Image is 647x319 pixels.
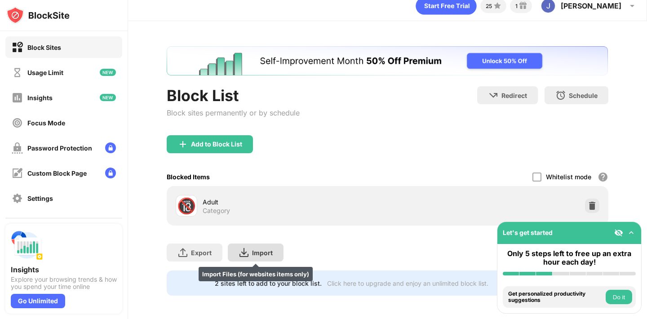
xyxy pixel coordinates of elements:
img: password-protection-off.svg [12,142,23,154]
img: points-small.svg [492,0,503,11]
img: block-on.svg [12,42,23,53]
img: settings-off.svg [12,193,23,204]
div: Let's get started [503,229,553,236]
div: Whitelist mode [546,173,591,181]
img: lock-menu.svg [105,142,116,153]
div: Get personalized productivity suggestions [508,291,603,304]
div: Redirect [501,92,527,99]
img: lock-menu.svg [105,168,116,178]
div: Category [203,207,230,215]
div: Custom Block Page [27,169,87,177]
div: Settings [27,195,53,202]
img: focus-off.svg [12,117,23,128]
div: 1 [515,3,518,9]
div: Import Files (for websites items only) [199,267,313,281]
img: time-usage-off.svg [12,67,23,78]
img: reward-small.svg [518,0,528,11]
div: Only 5 steps left to free up an extra hour each day! [503,249,636,266]
div: Explore your browsing trends & how you spend your time online [11,276,117,290]
div: [PERSON_NAME] [561,1,621,10]
div: Block List [167,86,300,105]
div: Schedule [569,92,598,99]
div: Go Unlimited [11,294,65,308]
img: new-icon.svg [100,94,116,101]
div: Insights [27,94,53,102]
img: new-icon.svg [100,69,116,76]
div: 🔞 [177,197,196,215]
div: Click here to upgrade and enjoy an unlimited block list. [327,279,488,287]
button: Do it [606,290,632,304]
img: eye-not-visible.svg [614,228,623,237]
div: Blocked Items [167,173,210,181]
div: Block Sites [27,44,61,51]
img: customize-block-page-off.svg [12,168,23,179]
img: insights-off.svg [12,92,23,103]
div: Adult [203,197,387,207]
div: Password Protection [27,144,92,152]
div: 25 [486,3,492,9]
div: Focus Mode [27,119,65,127]
iframe: Banner [167,46,608,75]
div: Add to Block List [191,141,242,148]
div: Export [191,249,212,257]
img: push-insights.svg [11,229,43,261]
div: Block sites permanently or by schedule [167,108,300,117]
img: logo-blocksite.svg [6,6,70,24]
div: Import [252,249,273,257]
div: 2 sites left to add to your block list. [215,279,322,287]
div: Usage Limit [27,69,63,76]
div: Insights [11,265,117,274]
img: omni-setup-toggle.svg [627,228,636,237]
